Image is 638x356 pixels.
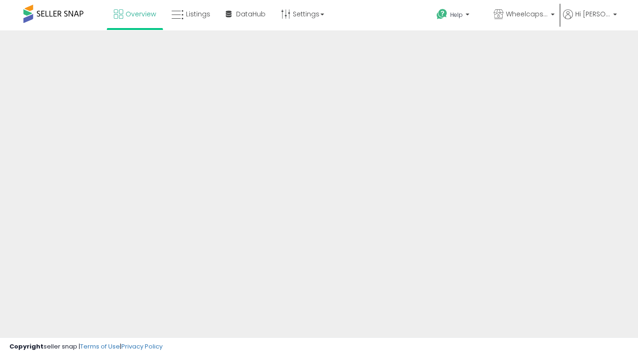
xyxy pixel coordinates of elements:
span: Overview [126,9,156,19]
span: Wheelcapsales [506,9,548,19]
a: Hi [PERSON_NAME] [563,9,617,30]
div: seller snap | | [9,342,163,351]
strong: Copyright [9,342,44,351]
a: Terms of Use [80,342,120,351]
span: Listings [186,9,210,19]
a: Help [429,1,485,30]
a: Privacy Policy [121,342,163,351]
span: DataHub [236,9,266,19]
span: Help [450,11,463,19]
i: Get Help [436,8,448,20]
span: Hi [PERSON_NAME] [575,9,610,19]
